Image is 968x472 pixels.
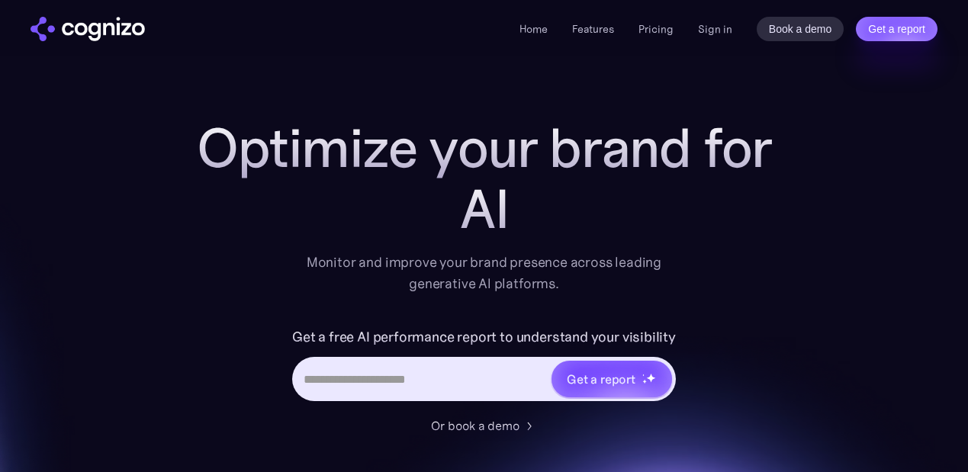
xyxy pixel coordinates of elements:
img: star [646,373,656,383]
a: home [31,17,145,41]
a: Pricing [638,22,674,36]
a: Or book a demo [431,416,538,435]
div: Monitor and improve your brand presence across leading generative AI platforms. [297,252,672,294]
a: Features [572,22,614,36]
img: star [642,374,645,376]
div: Get a report [567,370,635,388]
img: star [642,379,648,384]
a: Home [519,22,548,36]
img: cognizo logo [31,17,145,41]
a: Sign in [698,20,732,38]
h1: Optimize your brand for [179,117,790,178]
a: Get a reportstarstarstar [550,359,674,399]
a: Get a report [856,17,937,41]
label: Get a free AI performance report to understand your visibility [292,325,676,349]
a: Book a demo [757,17,844,41]
div: AI [179,178,790,239]
form: Hero URL Input Form [292,325,676,409]
div: Or book a demo [431,416,519,435]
